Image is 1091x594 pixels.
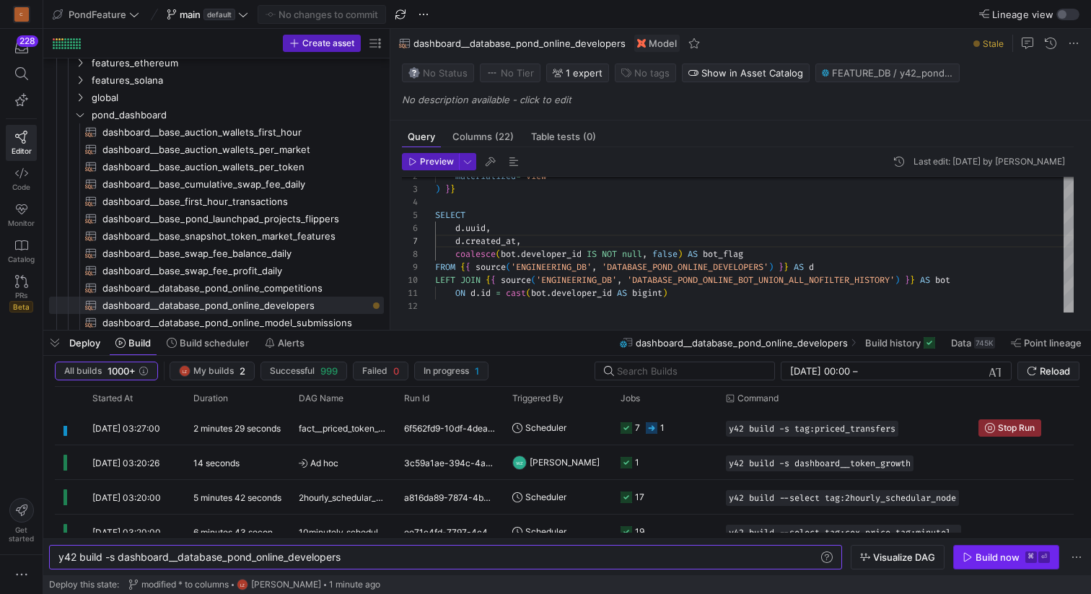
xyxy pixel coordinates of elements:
span: ) [678,248,683,260]
input: Start datetime [790,365,850,377]
span: bot [935,274,950,286]
span: AS [617,287,627,299]
div: LZ [179,365,190,377]
div: WZ [512,455,527,470]
span: AS [920,274,930,286]
span: modified * to columns [141,580,229,590]
div: 10 [402,274,418,287]
span: FEATURE_DB / y42_pondfeature_main / DASHBOARD__DATABASE_POND_ONLINE_DEVELOPERS [832,67,953,79]
span: FROM [435,261,455,273]
span: dashboard__base_auction_wallets_first_hour​​​​​​​​​​ [102,124,367,141]
span: null [622,248,642,260]
button: Build scheduler [160,331,255,355]
span: Duration [193,393,228,403]
span: } [784,261,789,273]
span: 1 expert [566,67,603,79]
span: Build history [865,337,921,349]
a: dashboard__database_pond_online_developers​​​​​​​​​​ [49,297,384,314]
span: IS [587,248,597,260]
span: My builds [193,366,234,376]
div: Press SPACE to select this row. [49,227,384,245]
span: dashboard__base_pond_launchpad_projects_flippers​​​​​​​​​​ [102,211,367,227]
span: dashboard__base_auction_wallets_per_token​​​​​​​​​​ [102,159,367,175]
span: Triggered By [512,393,564,403]
span: Run Id [404,393,429,403]
span: Point lineage [1024,337,1082,349]
span: ( [496,248,501,260]
img: No tier [486,67,498,79]
a: dashboard__base_swap_fee_profit_daily​​​​​​​​​​ [49,262,384,279]
span: NOT [602,248,617,260]
span: 'DATABASE_POND_ONLINE_DEVELOPERS' [602,261,768,273]
span: { [465,261,470,273]
button: LZMy builds2 [170,362,255,380]
span: Create asset [302,38,354,48]
span: . [546,287,551,299]
span: Model [649,38,677,49]
span: 10minutely_schedular_node [299,515,387,549]
span: cast [506,287,526,299]
div: Press SPACE to select this row. [49,210,384,227]
div: Press SPACE to select this row. [49,175,384,193]
span: d [809,261,814,273]
div: 11 [402,287,418,300]
div: Press SPACE to select this row. [49,158,384,175]
button: modified * to columnsLZ[PERSON_NAME]1 minute ago [125,575,384,594]
y42-duration: 2 minutes 29 seconds [193,423,281,434]
a: Editor [6,125,37,161]
span: AS [794,261,804,273]
span: bot_flag [703,248,743,260]
span: global [92,89,382,106]
a: PRsBeta [6,269,37,318]
span: dashboard__database_pond_online_developers [413,38,626,49]
button: No tags [615,64,676,82]
a: Code [6,161,37,197]
span: ) [768,261,774,273]
span: Catalog [8,255,35,263]
span: [DATE] 03:27:00 [92,423,160,434]
y42-duration: 6 minutes 43 seconds [193,527,282,538]
button: maindefault [163,5,252,24]
div: Press SPACE to select this row. [49,297,384,314]
span: } [779,261,784,273]
span: { [460,261,465,273]
span: (0) [583,132,596,141]
div: 4 [402,196,418,209]
span: y42 build --select tag:cex_price tag:minutely_schedular_node [729,528,958,538]
span: Table tests [531,132,596,141]
span: . [516,248,521,260]
span: { [491,274,496,286]
y42-duration: 14 seconds [193,458,240,468]
span: source [476,261,506,273]
div: Press SPACE to select this row. [49,279,384,297]
span: Code [12,183,30,191]
span: ) [435,183,440,195]
button: Failed0 [353,362,408,380]
span: Ad hoc [299,446,387,480]
button: No statusNo Status [402,64,474,82]
input: End datetime [861,365,955,377]
span: dashboard__database_pond_online_model_submissions​​​​​​​​​​ [102,315,367,331]
span: features_ethereum [92,55,382,71]
span: = [496,287,501,299]
span: , [486,222,491,234]
span: [DATE] 03:20:00 [92,492,161,503]
div: C [14,7,29,22]
span: 'ENGINEERING_DB' [536,274,617,286]
span: ( [531,274,536,286]
div: Press SPACE to select this row. [49,54,384,71]
div: 228 [17,35,38,47]
button: In progress1 [414,362,488,380]
y42-duration: 5 minutes 42 seconds [193,492,281,503]
span: [PERSON_NAME] [530,445,600,479]
div: 1 [635,445,639,479]
span: RY' [880,274,895,286]
img: undefined [637,39,646,48]
span: ON [455,287,465,299]
span: Build scheduler [180,337,249,349]
span: No Tier [486,67,534,79]
a: dashboard__base_swap_fee_balance_daily​​​​​​​​​​ [49,245,384,262]
button: Visualize DAG [851,545,945,569]
span: Editor [12,147,32,155]
div: 12 [402,300,418,313]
